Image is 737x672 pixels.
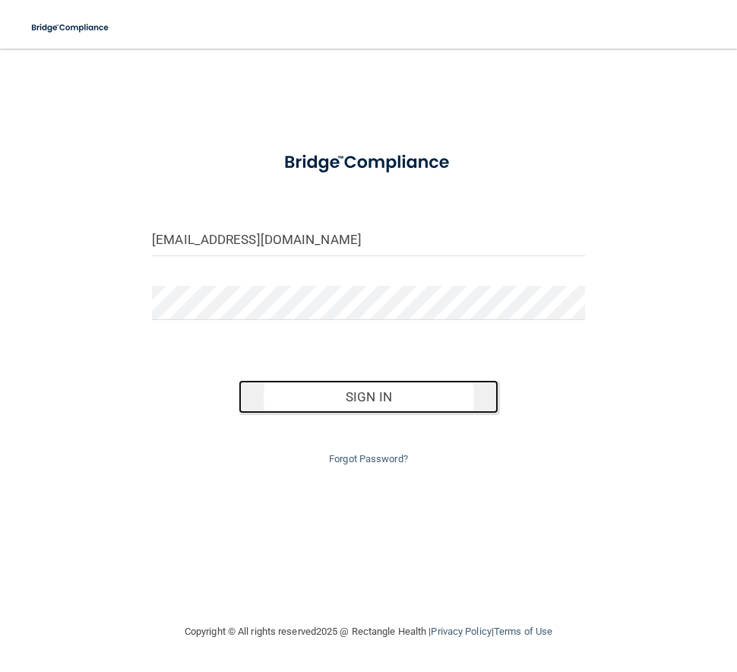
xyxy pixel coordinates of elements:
[329,453,408,464] a: Forgot Password?
[152,222,585,256] input: Email
[266,140,471,185] img: bridge_compliance_login_screen.278c3ca4.svg
[474,564,719,625] iframe: Drift Widget Chat Controller
[494,626,552,637] a: Terms of Use
[23,12,119,43] img: bridge_compliance_login_screen.278c3ca4.svg
[431,626,491,637] a: Privacy Policy
[239,380,498,414] button: Sign In
[91,607,646,656] div: Copyright © All rights reserved 2025 @ Rectangle Health | |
